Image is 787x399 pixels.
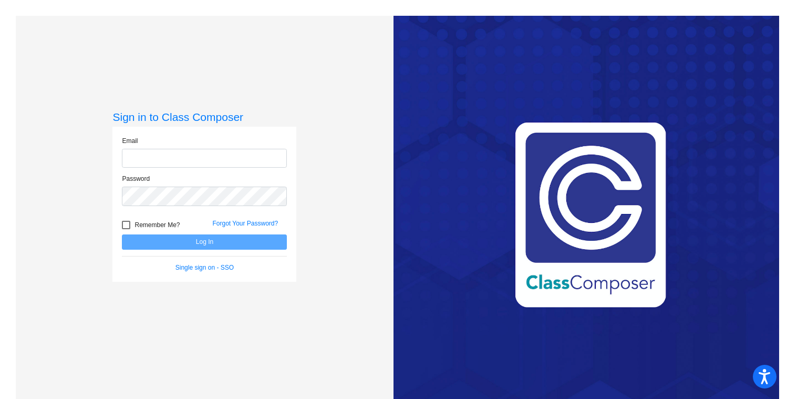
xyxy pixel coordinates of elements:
[175,264,234,271] a: Single sign on - SSO
[122,174,150,183] label: Password
[212,220,278,227] a: Forgot Your Password?
[122,136,138,146] label: Email
[112,110,296,124] h3: Sign in to Class Composer
[122,234,287,250] button: Log In
[134,219,180,231] span: Remember Me?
